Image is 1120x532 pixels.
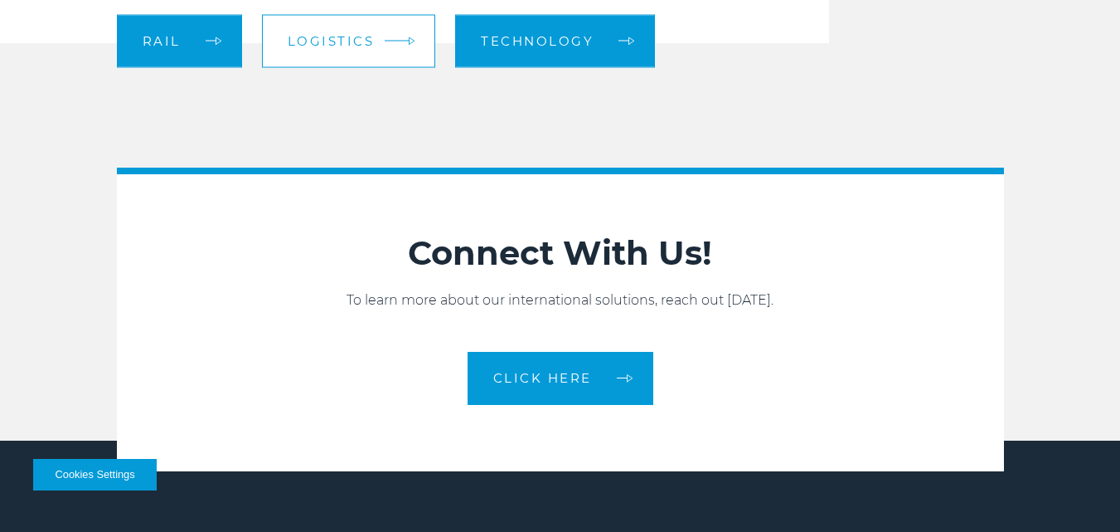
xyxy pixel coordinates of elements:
[493,372,592,384] span: CLICK HERE
[1037,452,1120,532] div: Widget de chat
[481,35,594,47] span: Technology
[1037,452,1120,532] iframe: Chat Widget
[33,459,157,491] button: Cookies Settings
[262,14,436,67] a: logistics arrow arrow
[117,232,1004,274] h2: Connect With Us!
[288,35,375,47] span: logistics
[468,352,653,405] a: CLICK HERE arrow arrow
[409,37,415,46] img: arrow
[117,14,242,67] a: RAIL arrow arrow
[455,14,655,67] a: Technology arrow arrow
[117,290,1004,310] p: To learn more about our international solutions, reach out [DATE].
[143,35,181,47] span: RAIL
